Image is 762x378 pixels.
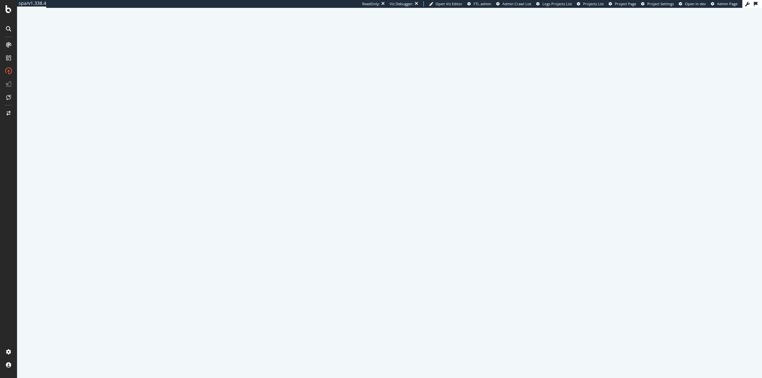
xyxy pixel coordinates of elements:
[717,1,737,6] span: Admin Page
[536,1,572,7] a: Logs Projects List
[429,1,462,7] a: Open Viz Editor
[577,1,604,7] a: Projects List
[362,1,380,7] div: ReadOnly:
[711,1,737,7] a: Admin Page
[366,176,413,200] div: animation
[436,1,462,6] span: Open Viz Editor
[390,1,413,7] div: Viz Debugger:
[609,1,636,7] a: Project Page
[679,1,706,7] a: Open in dev
[583,1,604,6] span: Projects List
[542,1,572,6] span: Logs Projects List
[502,1,531,6] span: Admin Crawl List
[647,1,674,6] span: Project Settings
[685,1,706,6] span: Open in dev
[641,1,674,7] a: Project Settings
[467,1,491,7] a: FTL admin
[496,1,531,7] a: Admin Crawl List
[474,1,491,6] span: FTL admin
[615,1,636,6] span: Project Page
